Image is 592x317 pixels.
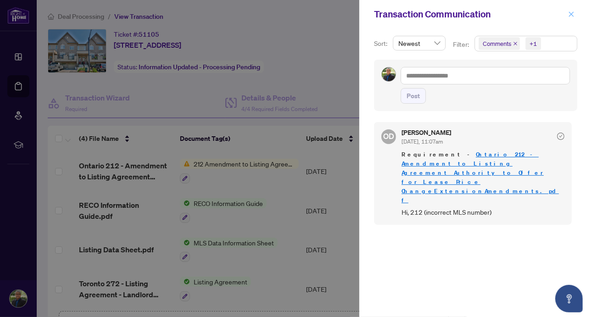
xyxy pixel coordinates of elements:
[453,39,470,50] p: Filter:
[383,130,394,142] span: OD
[513,41,518,46] span: close
[479,37,520,50] span: Comments
[401,88,426,104] button: Post
[483,39,511,48] span: Comments
[530,39,537,48] div: +1
[398,36,440,50] span: Newest
[402,138,443,145] span: [DATE], 11:07am
[402,207,564,217] span: Hi, 212 (incorrect MLS number)
[374,7,565,21] div: Transaction Communication
[557,133,564,140] span: check-circle
[382,67,396,81] img: Profile Icon
[568,11,575,17] span: close
[555,285,583,312] button: Open asap
[374,39,389,49] p: Sort:
[402,129,451,136] h5: [PERSON_NAME]
[402,150,559,204] a: Ontario 212 - Amendment to Listing Agreement Authority to Offer for Lease Price ChangeExtensionAm...
[402,150,564,205] span: Requirement -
